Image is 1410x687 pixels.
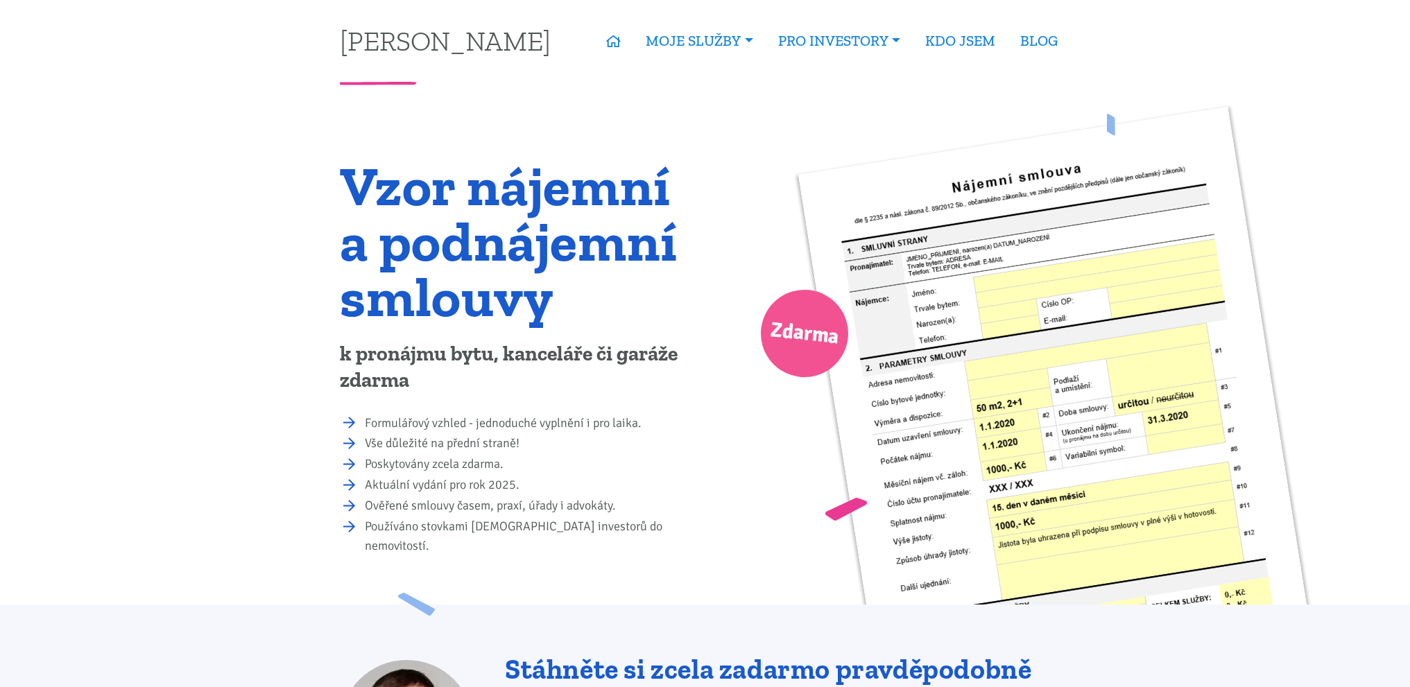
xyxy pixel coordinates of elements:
[913,25,1008,57] a: KDO JSEM
[768,312,841,356] span: Zdarma
[340,341,696,394] p: k pronájmu bytu, kanceláře či garáže zdarma
[365,496,696,516] li: Ověřené smlouvy časem, praxí, úřady i advokáty.
[365,414,696,433] li: Formulářový vzhled - jednoduché vyplnění i pro laika.
[365,434,696,453] li: Vše důležité na přední straně!
[1008,25,1070,57] a: BLOG
[340,27,551,54] a: [PERSON_NAME]
[365,476,696,495] li: Aktuální vydání pro rok 2025.
[340,158,696,324] h1: Vzor nájemní a podnájemní smlouvy
[766,25,913,57] a: PRO INVESTORY
[365,517,696,556] li: Používáno stovkami [DEMOGRAPHIC_DATA] investorů do nemovitostí.
[365,455,696,474] li: Poskytovány zcela zdarma.
[633,25,765,57] a: MOJE SLUŽBY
